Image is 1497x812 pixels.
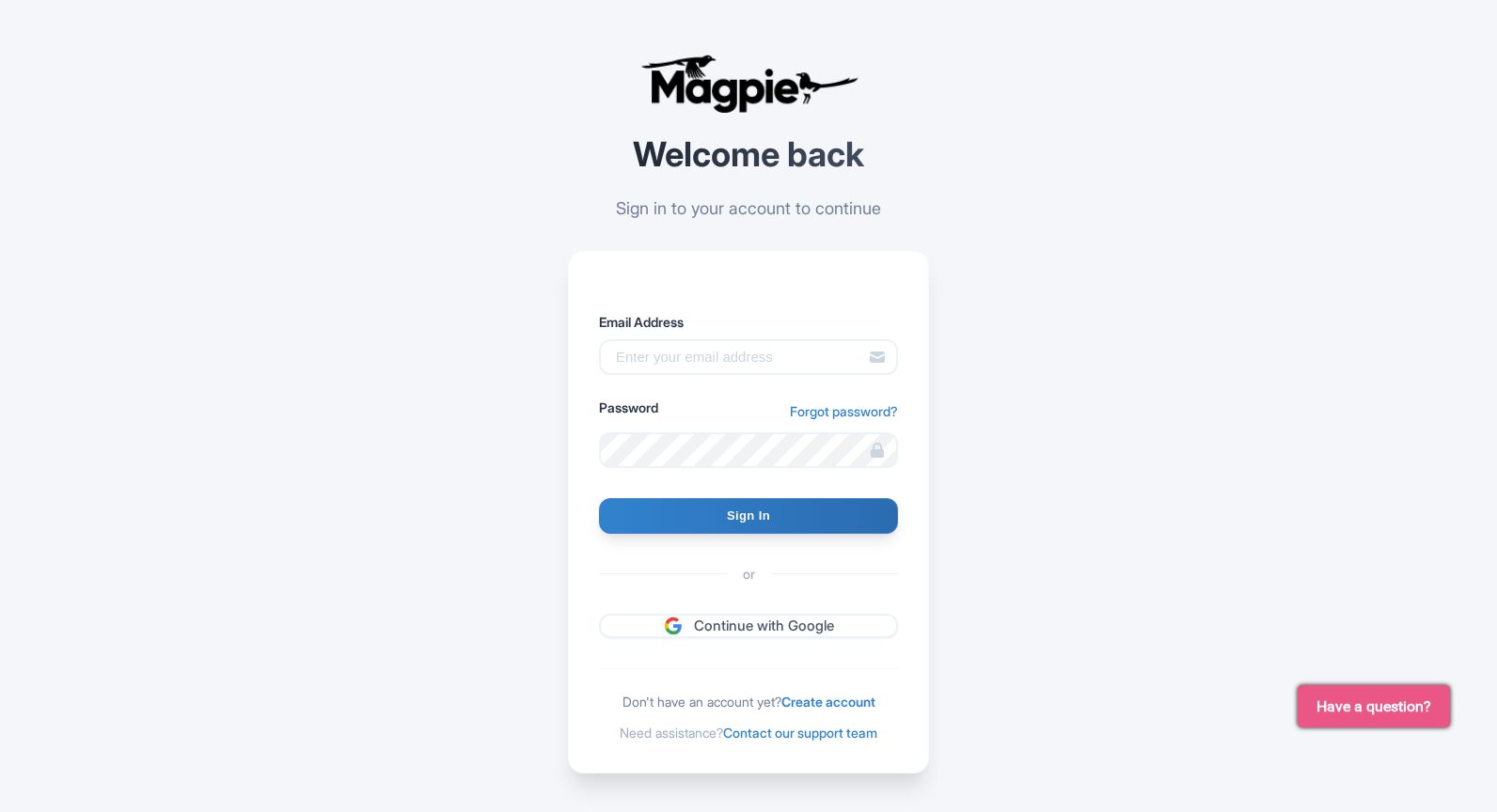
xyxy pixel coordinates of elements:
a: Create account [781,694,875,710]
a: Contact our support team [723,725,877,741]
p: Sign in to your account to continue [568,195,929,221]
h2: Welcome back [568,136,929,174]
button: Have a question? [1298,685,1450,727]
div: Need assistance? [599,723,898,742]
span: or [728,564,770,584]
label: Password [599,398,658,417]
img: logo-ab69f6fb50320c5b225c76a69d11143b.png [636,54,861,114]
a: Forgot password? [790,401,898,421]
span: Have a question? [1316,695,1431,718]
label: Email Address [599,312,898,332]
a: Continue with Google [599,614,898,639]
div: Don't have an account yet? [599,692,898,711]
input: Sign In [599,498,898,534]
input: Enter your email address [599,339,898,375]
